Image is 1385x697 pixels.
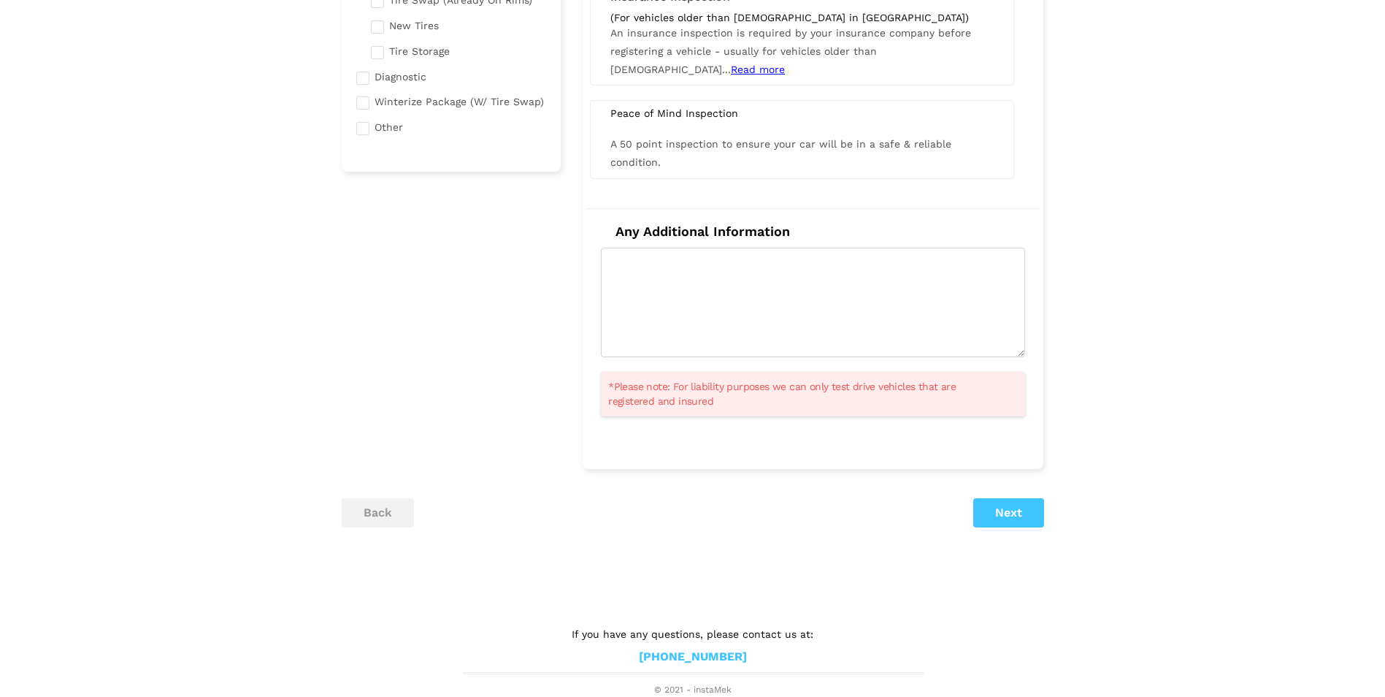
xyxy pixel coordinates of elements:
[973,498,1044,527] button: Next
[463,685,923,696] span: © 2021 - instaMek
[608,379,1000,408] span: *Please note: For liability purposes we can only test drive vehicles that are registered and insured
[342,498,414,527] button: back
[463,626,923,642] p: If you have any questions, please contact us at:
[601,224,1025,240] h4: Any Additional Information
[610,27,971,75] span: An insurance inspection is required by your insurance company before registering a vehicle - usua...
[599,107,1005,120] div: Peace of Mind Inspection
[731,64,785,75] span: Read more
[610,138,951,168] span: A 50 point inspection to ensure your car will be in a safe & reliable condition.
[639,650,747,665] a: [PHONE_NUMBER]
[610,11,994,24] div: (For vehicles older than [DEMOGRAPHIC_DATA] in [GEOGRAPHIC_DATA])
